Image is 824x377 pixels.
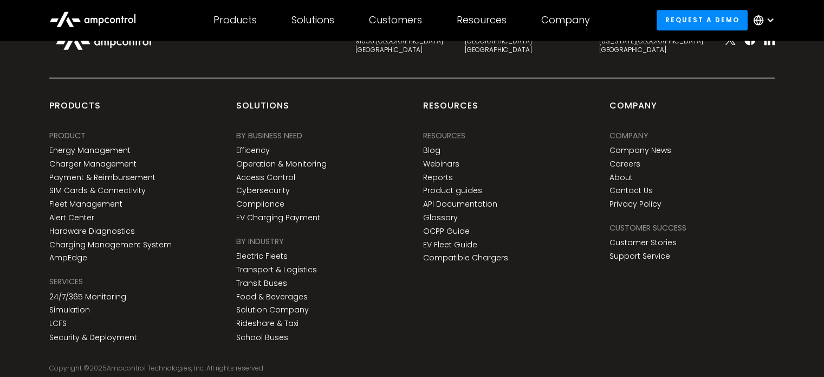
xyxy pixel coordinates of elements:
[49,100,101,120] div: products
[423,213,458,222] a: Glossary
[423,186,482,195] a: Product guides
[465,29,578,54] div: [STREET_ADDRESS][PERSON_NAME] [GEOGRAPHIC_DATA] [GEOGRAPHIC_DATA]
[609,222,686,234] div: Customer success
[423,130,465,142] div: Resources
[423,159,459,169] a: Webinars
[89,363,107,372] span: 2025
[423,146,440,155] a: Blog
[49,159,137,169] a: Charger Management
[457,14,507,26] div: Resources
[49,213,94,222] a: Alert Center
[236,319,299,328] a: Rideshare & Taxi
[236,213,320,222] a: EV Charging Payment
[236,235,284,247] div: BY INDUSTRY
[609,159,640,169] a: Careers
[49,186,146,195] a: SIM Cards & Connectivity
[49,333,137,342] a: Security & Deployment
[236,159,327,169] a: Operation & Monitoring
[49,240,172,250] a: Charging Management System
[49,146,131,155] a: Energy Management
[236,200,284,209] a: Compliance
[609,130,648,142] div: Company
[609,186,653,195] a: Contact Us
[609,146,671,155] a: Company News
[423,173,453,182] a: Reports
[236,333,288,342] a: School Buses
[599,29,703,54] div: [STREET_ADDRESS] [US_STATE][GEOGRAPHIC_DATA] [GEOGRAPHIC_DATA]
[423,240,477,250] a: EV Fleet Guide
[236,292,308,302] a: Food & Beverages
[609,173,633,182] a: About
[236,279,287,288] a: Transit Buses
[609,238,677,247] a: Customer Stories
[236,130,302,142] div: BY BUSINESS NEED
[49,27,158,56] img: Ampcontrol Logo
[291,14,334,26] div: Solutions
[541,14,590,26] div: Company
[423,200,497,209] a: API Documentation
[423,100,478,120] div: Resources
[609,100,657,120] div: Company
[236,186,290,195] a: Cybersecurity
[369,14,422,26] div: Customers
[49,227,135,236] a: Hardware Diagnostics
[49,276,83,287] div: SERVICES
[49,173,155,182] a: Payment & Reimbursement
[49,363,774,372] div: Copyright © Ampcontrol Technologies, Inc. All rights reserved
[49,292,126,302] a: 24/7/365 Monitoring
[236,252,288,261] a: Electric Fleets
[49,253,87,263] a: AmpEdge
[236,100,289,120] div: Solutions
[236,146,270,155] a: Efficency
[49,305,90,315] a: Simulation
[355,29,443,54] div: Wöhrmühle 2 91056 [GEOGRAPHIC_DATA] [GEOGRAPHIC_DATA]
[423,253,508,263] a: Compatible Chargers
[49,319,67,328] a: LCFS
[423,227,470,236] a: OCPP Guide
[49,200,122,209] a: Fleet Management
[236,173,295,182] a: Access Control
[609,252,670,261] a: Support Service
[213,14,257,26] div: Products
[49,130,86,142] div: PRODUCT
[657,10,748,30] a: Request a demo
[236,305,309,315] a: Solution Company
[236,265,317,274] a: Transport & Logistics
[609,200,661,209] a: Privacy Policy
